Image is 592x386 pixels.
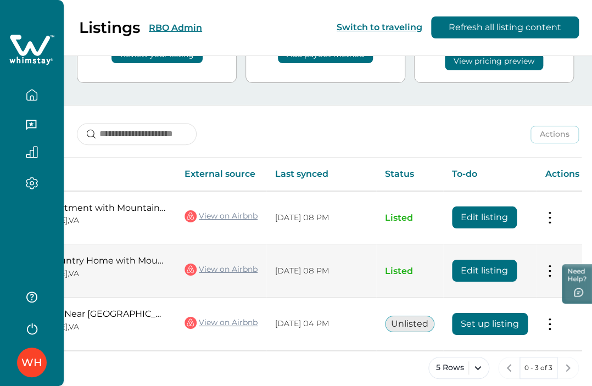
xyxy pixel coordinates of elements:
p: [PERSON_NAME], VA [2,269,167,278]
button: next page [557,357,579,379]
button: RBO Admin [149,23,202,33]
p: [DATE] 08 PM [275,266,367,277]
th: Status [376,158,443,191]
p: 1 Bed, 1 Bath [2,331,167,339]
a: Private Room Near [GEOGRAPHIC_DATA], [GEOGRAPHIC_DATA]/ Porch [2,309,167,319]
button: Refresh all listing content [431,16,579,38]
button: Actions [530,126,579,143]
a: View on Airbnb [185,262,258,277]
button: 5 Rows [428,357,489,379]
p: 6 Beds, 3 Baths [2,278,167,287]
a: Charming Country Home with Mountain Views - Inviting Oasis [2,255,167,266]
button: Switch to traveling [337,22,422,32]
th: Last synced [266,158,376,191]
p: 0 - 3 of 3 [524,362,552,373]
div: Whimstay Host [21,349,42,376]
p: Listed [385,212,434,223]
p: [PERSON_NAME], VA [2,216,167,225]
button: previous page [498,357,520,379]
th: To-do [443,158,537,191]
th: Actions [537,158,588,191]
p: [DATE] 04 PM [275,318,367,329]
th: External source [176,158,266,191]
a: Spacious Apartment with Mountain View and High-Speed Internet - Charming Retreat [2,203,167,213]
p: Listings [79,18,140,37]
button: View pricing preview [445,53,543,70]
button: 0 - 3 of 3 [520,357,557,379]
a: View on Airbnb [185,316,258,330]
p: Listed [385,266,434,277]
a: View on Airbnb [185,209,258,223]
button: Edit listing [452,206,517,228]
button: Edit listing [452,260,517,282]
button: Unlisted [385,316,434,332]
p: 2 Beds, 1 Bath [2,225,167,233]
p: [DATE] 08 PM [275,212,367,223]
p: [PERSON_NAME], VA [2,322,167,332]
button: Set up listing [452,313,528,335]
